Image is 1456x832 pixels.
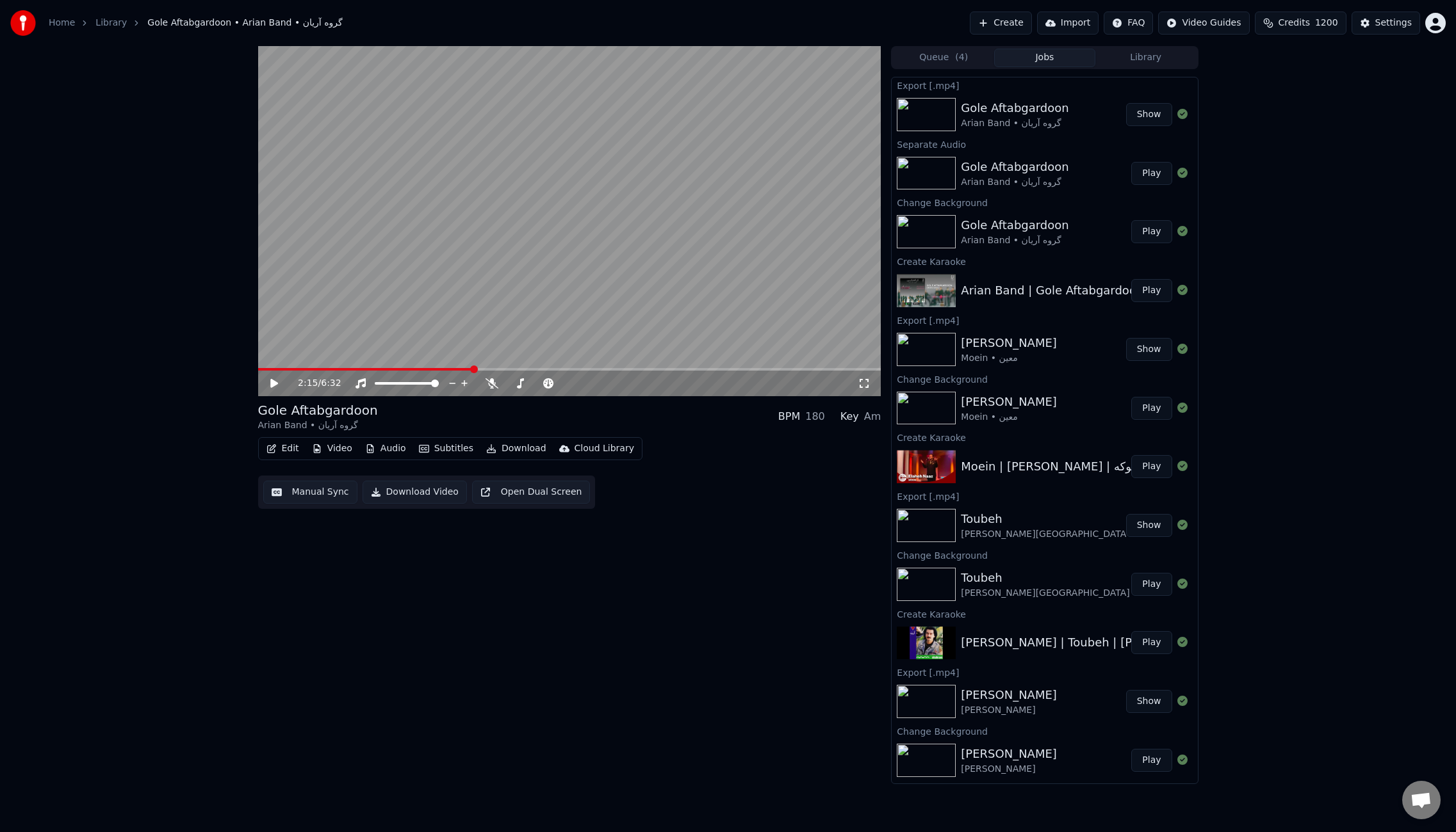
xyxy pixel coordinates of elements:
[961,763,1057,776] div: [PERSON_NAME]
[1131,279,1172,302] button: Play
[298,377,329,390] div: /
[892,606,1197,621] div: Create Karaoke
[1126,103,1172,126] button: Show
[1095,49,1197,67] button: Library
[414,440,479,458] button: Subtitles
[961,704,1057,717] div: [PERSON_NAME]
[778,409,800,424] div: BPM
[961,234,1068,247] div: Arian Band • گروه آریان
[892,723,1197,739] div: Change Background
[994,49,1095,67] button: Jobs
[961,282,1336,300] div: Arian Band | Gole Aftabgardoon | گروه آریان | گل آفتابگردون | کارائوکه
[1131,573,1172,596] button: Play
[49,17,75,29] a: Home
[805,409,825,424] div: 180
[1126,514,1172,537] button: Show
[1131,455,1172,478] button: Play
[840,409,859,424] div: Key
[961,176,1068,189] div: Arian Band • گروه آریان
[1375,17,1412,29] div: Settings
[1315,17,1338,29] span: 1200
[95,17,127,29] a: Library
[961,510,1129,528] div: Toubeh
[321,377,341,390] span: 6:32
[1131,162,1172,185] button: Play
[263,481,357,504] button: Manual Sync
[258,401,378,419] div: Gole Aftabgardoon
[307,440,357,458] button: Video
[892,195,1197,210] div: Change Background
[575,442,634,455] div: Cloud Library
[1131,631,1172,654] button: Play
[892,782,1197,797] div: Create Karaoke
[1352,12,1420,35] button: Settings
[472,481,591,504] button: Open Dual Screen
[961,569,1129,587] div: Toubeh
[892,429,1197,445] div: Create Karaoke
[961,745,1057,763] div: [PERSON_NAME]
[1104,12,1153,35] button: FAQ
[363,481,467,504] button: Download Video
[961,117,1068,130] div: Arian Band • گروه آریان
[1131,220,1172,243] button: Play
[1279,17,1310,29] span: Credits
[961,411,1057,424] div: Moein • معین
[961,458,1233,476] div: Moein | [PERSON_NAME] | معین | الهه ناز | کارائوکه
[961,216,1068,234] div: Gole Aftabgardoon
[961,528,1129,541] div: [PERSON_NAME][GEOGRAPHIC_DATA]
[1158,12,1249,35] button: Video Guides
[892,664,1197,680] div: Export [.mp4]
[892,136,1197,152] div: Separate Audio
[481,440,552,458] button: Download
[961,352,1057,365] div: Moein • معین
[961,158,1068,176] div: Gole Aftabgardoon
[1402,781,1441,819] div: Open chat
[961,634,1296,652] div: [PERSON_NAME] | Toubeh | [PERSON_NAME] | توبه | کارائوکه
[10,10,36,36] img: youka
[970,12,1032,35] button: Create
[1126,338,1172,361] button: Show
[360,440,411,458] button: Audio
[961,686,1057,704] div: [PERSON_NAME]
[955,51,968,64] span: ( 4 )
[892,77,1197,93] div: Export [.mp4]
[961,393,1057,411] div: [PERSON_NAME]
[961,334,1057,352] div: [PERSON_NAME]
[261,440,304,458] button: Edit
[892,547,1197,563] div: Change Background
[892,312,1197,328] div: Export [.mp4]
[258,419,378,432] div: Arian Band • گروه آریان
[892,253,1197,269] div: Create Karaoke
[1126,690,1172,713] button: Show
[1131,397,1172,420] button: Play
[1131,749,1172,772] button: Play
[961,587,1129,600] div: [PERSON_NAME][GEOGRAPHIC_DATA]
[961,99,1068,117] div: Gole Aftabgardoon
[892,488,1197,504] div: Export [.mp4]
[892,371,1197,387] div: Change Background
[147,17,342,29] span: Gole Aftabgardoon • Arian Band • گروه آریان
[893,49,994,67] button: Queue
[1037,12,1099,35] button: Import
[1255,12,1346,35] button: Credits1200
[864,409,881,424] div: Am
[298,377,318,390] span: 2:15
[49,17,343,29] nav: breadcrumb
